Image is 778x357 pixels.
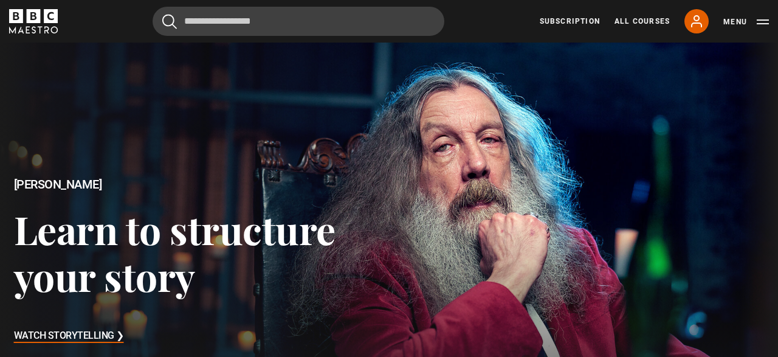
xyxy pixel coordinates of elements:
[162,14,177,29] button: Submit the search query
[153,7,444,36] input: Search
[14,327,124,345] h3: Watch Storytelling ❯
[14,178,390,192] h2: [PERSON_NAME]
[14,206,390,300] h3: Learn to structure your story
[540,16,600,27] a: Subscription
[614,16,670,27] a: All Courses
[723,16,769,28] button: Toggle navigation
[9,9,58,33] svg: BBC Maestro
